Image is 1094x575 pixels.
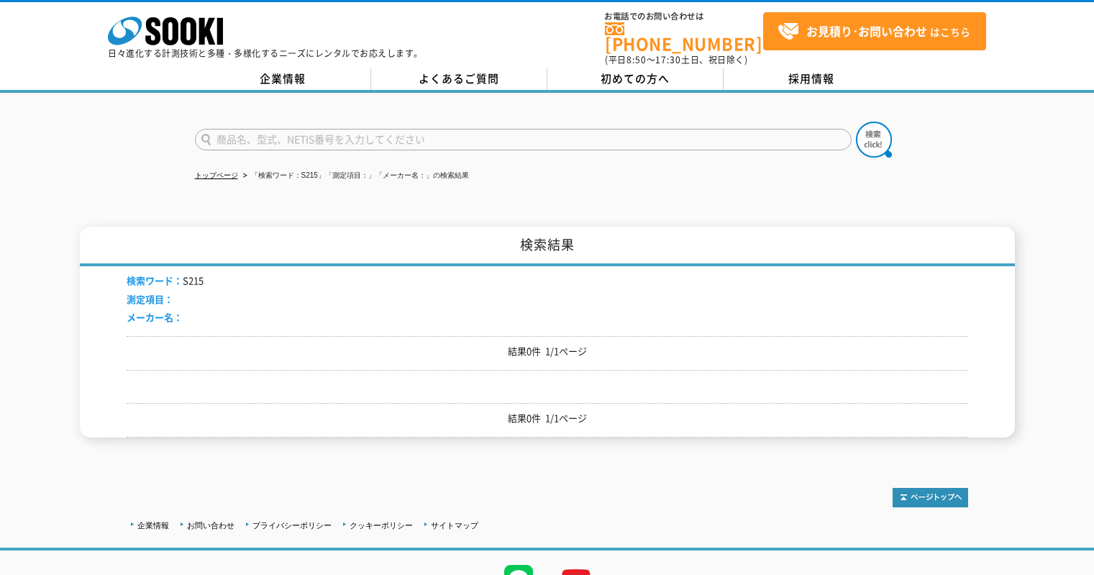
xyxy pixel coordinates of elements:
span: (平日 ～ 土日、祝日除く) [605,53,747,66]
li: S215 [127,273,204,289]
span: 17:30 [655,53,681,66]
img: トップページへ [893,488,968,507]
p: 日々進化する計測技術と多種・多様化するニーズにレンタルでお応えします。 [108,49,423,58]
p: 結果0件 1/1ページ [127,344,968,359]
span: はこちら [778,21,970,42]
input: 商品名、型式、NETIS番号を入力してください [195,129,852,150]
span: 測定項目： [127,292,173,306]
a: サイトマップ [431,521,478,530]
a: よくあるご質問 [371,68,547,90]
a: トップページ [195,171,238,179]
a: 初めての方へ [547,68,724,90]
a: クッキーポリシー [350,521,413,530]
a: お見積り･お問い合わせはこちら [763,12,986,50]
a: [PHONE_NUMBER] [605,22,763,52]
a: プライバシーポリシー [252,521,332,530]
span: お電話でのお問い合わせは [605,12,763,21]
li: 「検索ワード：S215」「測定項目：」「メーカー名：」の検索結果 [240,168,469,184]
span: 初めての方へ [601,71,670,86]
a: 企業情報 [137,521,169,530]
h1: 検索結果 [80,227,1015,266]
strong: お見積り･お問い合わせ [806,22,927,40]
span: 検索ワード： [127,273,183,287]
a: 企業情報 [195,68,371,90]
a: 採用情報 [724,68,900,90]
img: btn_search.png [856,122,892,158]
span: メーカー名： [127,310,183,324]
a: お問い合わせ [187,521,234,530]
span: 8:50 [626,53,647,66]
p: 結果0件 1/1ページ [127,411,968,426]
